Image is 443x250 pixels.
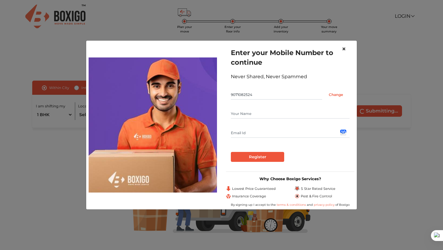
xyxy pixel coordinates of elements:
span: Pest & Fire Control [301,194,332,199]
a: terms & conditions [277,203,307,207]
div: By signing up I accept to the and of Boxigo [226,202,354,207]
h3: Why Choose Boxigo Services? [226,177,354,181]
button: Close [337,41,351,57]
span: × [342,45,346,53]
input: Register [231,152,284,162]
input: Your Name [231,109,350,119]
input: Change [322,90,350,100]
input: Mobile No [231,90,322,100]
h1: Enter your Mobile Number to continue [231,48,350,67]
div: Never Shared, Never Spammed [231,73,350,80]
img: relocation-img [89,57,217,192]
span: Lowest Price Guaranteed [232,186,276,191]
span: 5 Star Rated Service [301,186,335,191]
a: privacy policy [313,203,335,207]
input: Email Id [231,128,350,138]
span: Insurance Coverage [232,194,266,199]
